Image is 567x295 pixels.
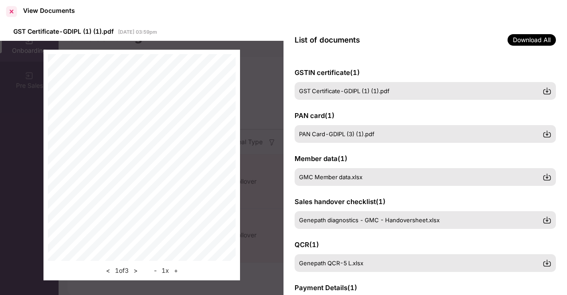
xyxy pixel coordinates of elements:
img: svg+xml;base64,PHN2ZyBpZD0iRG93bmxvYWQtMzJ4MzIiIHhtbG5zPSJodHRwOi8vd3d3LnczLm9yZy8yMDAwL3N2ZyIgd2... [543,130,551,138]
span: PAN card ( 1 ) [295,111,335,120]
img: svg+xml;base64,PHN2ZyBpZD0iRG93bmxvYWQtMzJ4MzIiIHhtbG5zPSJodHRwOi8vd3d3LnczLm9yZy8yMDAwL3N2ZyIgd2... [543,173,551,181]
img: svg+xml;base64,PHN2ZyBpZD0iRG93bmxvYWQtMzJ4MzIiIHhtbG5zPSJodHRwOi8vd3d3LnczLm9yZy8yMDAwL3N2ZyIgd2... [543,87,551,95]
button: - [151,265,159,276]
button: + [171,265,181,276]
span: PAN Card-GDIPL (3) (1).pdf [299,130,374,138]
div: 1 x [151,265,181,276]
span: QCR ( 1 ) [295,240,319,249]
span: GST Certificate-GDIPL (1) (1).pdf [13,28,114,35]
span: GSTIN certificate ( 1 ) [295,68,360,77]
span: Genepath diagnostics - GMC - Handoversheet.xlsx [299,216,440,224]
span: Member data ( 1 ) [295,154,347,163]
button: > [131,265,140,276]
span: [DATE] 03:59pm [118,29,157,35]
span: Download All [508,34,556,46]
div: 1 of 3 [103,265,140,276]
span: GST Certificate-GDIPL (1) (1).pdf [299,87,390,94]
span: List of documents [295,35,360,44]
img: svg+xml;base64,PHN2ZyBpZD0iRG93bmxvYWQtMzJ4MzIiIHhtbG5zPSJodHRwOi8vd3d3LnczLm9yZy8yMDAwL3N2ZyIgd2... [543,259,551,267]
span: Payment Details ( 1 ) [295,283,357,292]
span: Sales handover checklist ( 1 ) [295,197,386,206]
span: GMC Member data.xlsx [299,173,362,181]
div: View Documents [23,7,75,14]
img: svg+xml;base64,PHN2ZyBpZD0iRG93bmxvYWQtMzJ4MzIiIHhtbG5zPSJodHRwOi8vd3d3LnczLm9yZy8yMDAwL3N2ZyIgd2... [543,216,551,224]
button: < [103,265,113,276]
span: Genepath QCR-5 L.xlsx [299,260,363,267]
